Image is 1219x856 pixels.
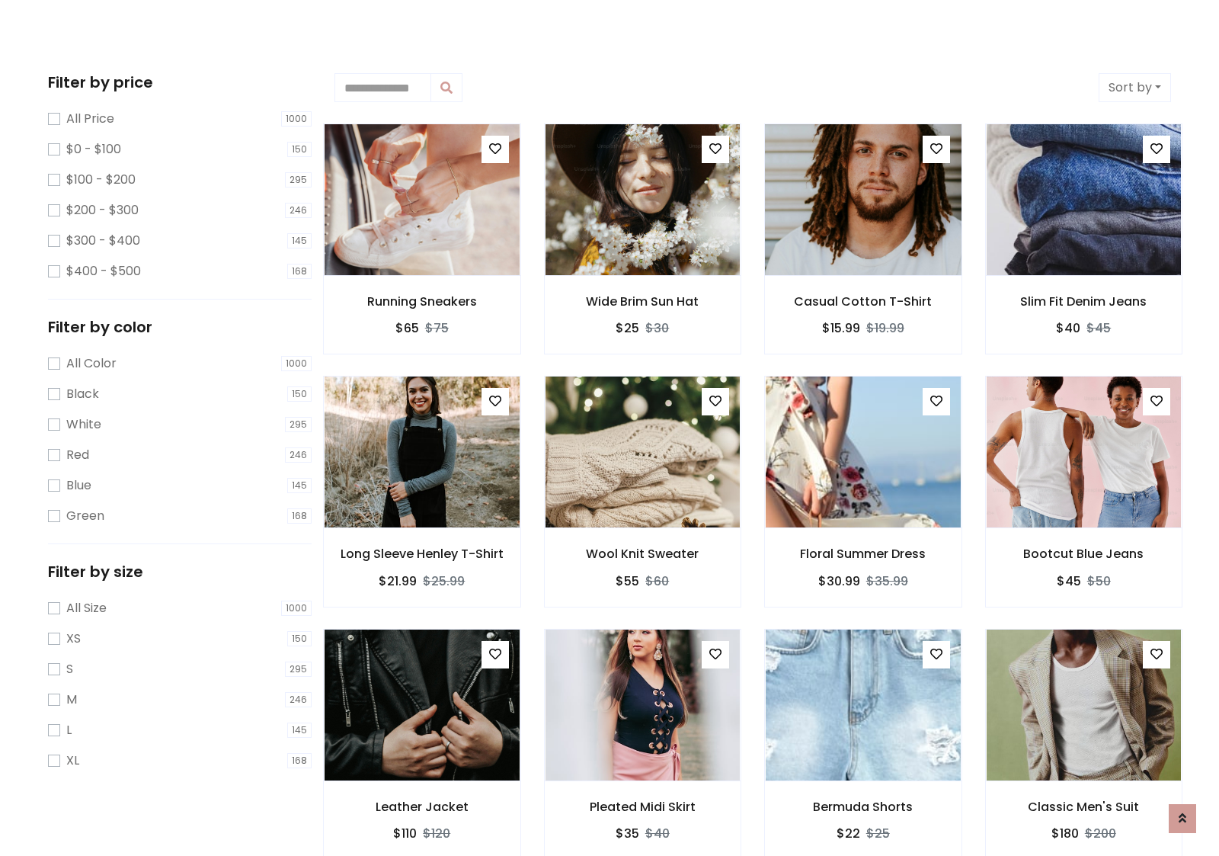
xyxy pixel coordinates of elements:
[287,386,312,402] span: 150
[281,601,312,616] span: 1000
[1086,319,1111,337] del: $45
[48,73,312,91] h5: Filter by price
[765,294,961,309] h6: Casual Cotton T-Shirt
[866,319,904,337] del: $19.99
[545,294,741,309] h6: Wide Brim Sun Hat
[324,800,520,814] h6: Leather Jacket
[66,660,73,678] label: S
[287,142,312,157] span: 150
[423,825,450,842] del: $120
[822,321,860,335] h6: $15.99
[324,547,520,561] h6: Long Sleeve Henley T-Shirt
[986,547,1182,561] h6: Bootcut Blue Jeans
[66,171,136,189] label: $100 - $200
[66,354,117,373] label: All Color
[287,753,312,768] span: 168
[66,262,141,281] label: $400 - $500
[645,319,669,337] del: $30
[545,547,741,561] h6: Wool Knit Sweater
[48,318,312,336] h5: Filter by color
[765,800,961,814] h6: Bermuda Shorts
[287,264,312,279] span: 168
[837,826,860,841] h6: $22
[285,447,312,463] span: 246
[765,547,961,561] h6: Floral Summer Dress
[66,415,101,434] label: White
[66,446,89,464] label: Red
[66,385,99,403] label: Black
[1057,574,1081,588] h6: $45
[379,574,417,588] h6: $21.99
[66,752,79,770] label: XL
[818,574,860,588] h6: $30.99
[66,507,104,525] label: Green
[66,476,91,495] label: Blue
[66,201,139,220] label: $200 - $300
[866,825,890,842] del: $25
[616,321,639,335] h6: $25
[287,631,312,646] span: 150
[285,203,312,218] span: 246
[66,110,114,128] label: All Price
[66,232,140,250] label: $300 - $400
[281,356,312,371] span: 1000
[287,508,312,524] span: 168
[1056,321,1080,335] h6: $40
[285,417,312,432] span: 295
[285,172,312,188] span: 295
[545,800,741,814] h6: Pleated Midi Skirt
[287,723,312,738] span: 145
[393,826,417,841] h6: $110
[285,692,312,707] span: 246
[66,630,81,648] label: XS
[324,294,520,309] h6: Running Sneakers
[285,662,312,677] span: 295
[1085,825,1116,842] del: $200
[645,825,670,842] del: $40
[1099,73,1171,102] button: Sort by
[66,599,107,617] label: All Size
[986,800,1182,814] h6: Classic Men's Suit
[425,319,449,337] del: $75
[1087,572,1111,590] del: $50
[1051,826,1079,841] h6: $180
[423,572,465,590] del: $25.99
[866,572,908,590] del: $35.99
[66,721,72,739] label: L
[287,478,312,493] span: 145
[616,574,639,588] h6: $55
[48,563,312,581] h5: Filter by size
[986,294,1182,309] h6: Slim Fit Denim Jeans
[645,572,669,590] del: $60
[395,321,419,335] h6: $65
[66,691,77,709] label: M
[281,111,312,127] span: 1000
[616,826,639,841] h6: $35
[287,233,312,248] span: 145
[66,140,121,159] label: $0 - $100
